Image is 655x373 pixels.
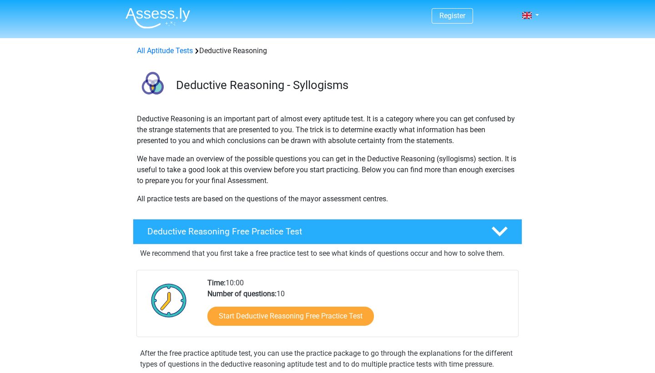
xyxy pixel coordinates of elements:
p: We have made an overview of the possible questions you can get in the Deductive Reasoning (syllog... [137,154,518,186]
img: Clock [146,278,192,323]
div: Deductive Reasoning [133,45,522,56]
div: 10:00 10 [201,278,518,337]
a: Deductive Reasoning Free Practice Test [129,219,526,244]
b: Time: [207,279,226,287]
div: After the free practice aptitude test, you can use the practice package to go through the explana... [136,348,519,370]
a: Start Deductive Reasoning Free Practice Test [207,307,374,326]
img: deductive reasoning [133,67,172,106]
p: Deductive Reasoning is an important part of almost every aptitude test. It is a category where yo... [137,114,518,146]
p: All practice tests are based on the questions of the mayor assessment centres. [137,194,518,204]
a: All Aptitude Tests [137,46,193,55]
h3: Deductive Reasoning - Syllogisms [176,78,515,92]
h4: Deductive Reasoning Free Practice Test [147,226,477,237]
p: We recommend that you first take a free practice test to see what kinds of questions occur and ho... [140,248,515,259]
a: Register [439,11,465,20]
img: Assessly [126,7,190,29]
b: Number of questions: [207,289,277,298]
